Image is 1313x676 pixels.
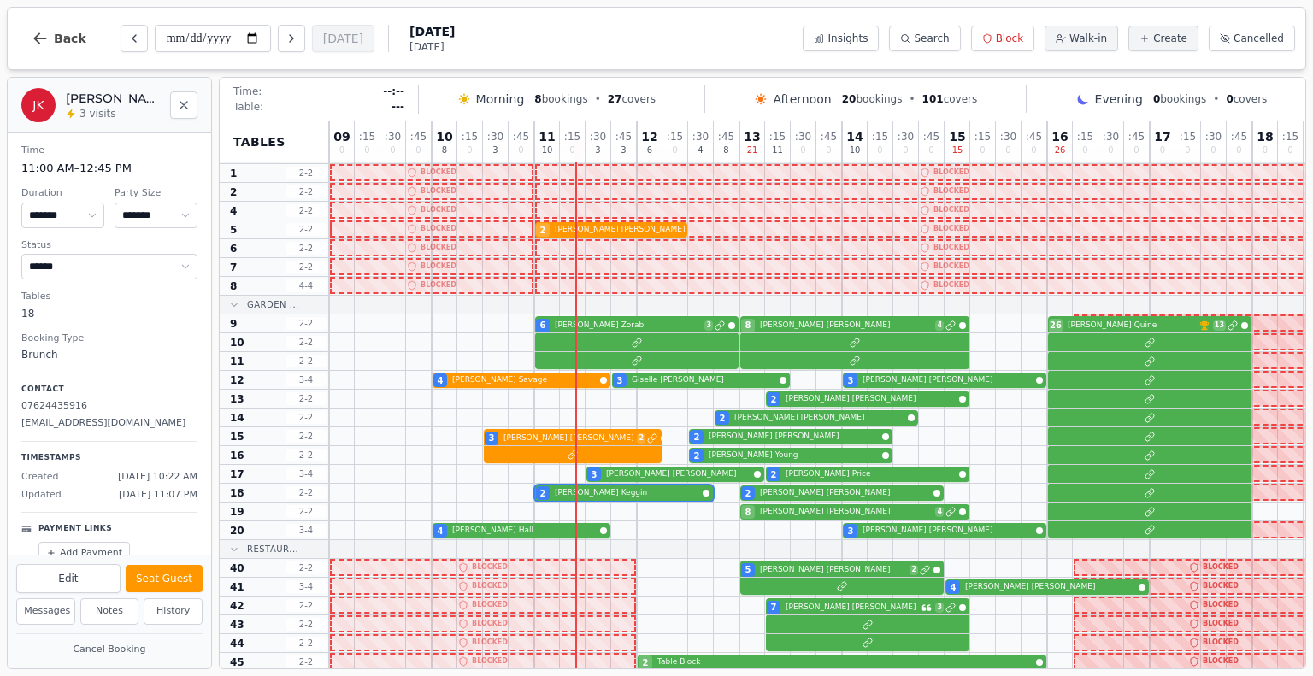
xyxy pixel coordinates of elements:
[863,374,1033,386] span: [PERSON_NAME] [PERSON_NAME]
[230,204,237,218] span: 4
[540,224,546,237] span: 2
[877,146,882,155] span: 0
[1128,132,1145,142] span: : 45
[534,93,541,105] span: 8
[996,32,1023,45] span: Block
[286,618,327,631] span: 2 - 2
[452,374,597,386] span: [PERSON_NAME] Savage
[80,598,139,625] button: Notes
[1257,131,1273,143] span: 18
[632,374,776,386] span: Giselle [PERSON_NAME]
[872,132,888,142] span: : 15
[1133,146,1139,155] span: 0
[848,374,854,387] span: 3
[826,146,831,155] span: 0
[230,279,237,293] span: 8
[21,452,197,464] p: Timestamps
[230,336,244,350] span: 10
[1231,132,1247,142] span: : 45
[608,92,656,106] span: covers
[286,204,327,217] span: 2 - 2
[489,432,495,444] span: 3
[786,602,918,614] span: [PERSON_NAME] [PERSON_NAME]
[21,88,56,122] div: JK
[438,374,444,387] span: 4
[795,132,811,142] span: : 30
[286,336,327,349] span: 2 - 2
[286,411,327,424] span: 2 - 2
[720,412,726,425] span: 2
[1082,146,1087,155] span: 0
[922,92,978,106] span: covers
[1226,93,1233,105] span: 0
[230,392,244,406] span: 13
[592,468,598,481] span: 3
[230,430,244,444] span: 15
[641,131,657,143] span: 12
[769,132,786,142] span: : 15
[1051,131,1068,143] span: 16
[79,107,115,121] span: 3 visits
[115,186,197,201] dt: Party Size
[760,320,932,332] span: [PERSON_NAME] [PERSON_NAME]
[745,487,751,500] span: 2
[364,146,369,155] span: 0
[745,563,751,576] span: 5
[921,603,932,613] svg: Customer message
[230,599,244,613] span: 42
[1103,132,1119,142] span: : 30
[233,100,263,114] span: Table:
[667,132,683,142] span: : 15
[339,146,344,155] span: 0
[286,279,327,292] span: 4 - 4
[842,93,857,105] span: 20
[842,92,903,106] span: bookings
[385,132,401,142] span: : 30
[657,656,1033,668] span: Table Block
[980,146,985,155] span: 0
[704,320,713,331] span: 3
[637,433,645,444] span: 2
[555,320,701,332] span: [PERSON_NAME] Zorab
[771,601,777,614] span: 7
[540,487,546,500] span: 2
[230,505,244,519] span: 19
[848,525,854,538] span: 3
[230,185,237,199] span: 2
[1095,91,1143,108] span: Evening
[1213,320,1226,331] span: 13
[16,639,203,661] button: Cancel Booking
[1045,26,1118,51] button: Walk-in
[850,146,861,155] span: 10
[555,224,685,236] span: [PERSON_NAME] [PERSON_NAME]
[1226,92,1267,106] span: covers
[247,298,299,311] span: Garden ...
[723,146,728,155] span: 8
[230,524,244,538] span: 20
[898,132,914,142] span: : 30
[286,655,327,668] span: 2 - 2
[786,468,956,480] span: [PERSON_NAME] Price
[513,132,529,142] span: : 45
[452,525,597,537] span: [PERSON_NAME] Hall
[971,26,1034,51] button: Block
[1153,32,1187,45] span: Create
[949,131,965,143] span: 15
[286,505,327,518] span: 2 - 2
[66,90,160,107] h2: [PERSON_NAME] Keggin
[21,238,197,253] dt: Status
[694,450,700,462] span: 2
[1153,93,1160,105] span: 0
[286,373,327,386] span: 3 - 4
[718,132,734,142] span: : 45
[21,290,197,304] dt: Tables
[230,373,244,387] span: 12
[1209,26,1295,51] button: Cancelled
[118,470,197,485] span: [DATE] 10:22 AM
[903,146,908,155] span: 0
[1213,92,1219,106] span: •
[21,399,197,414] p: 07624435916
[965,581,1135,593] span: [PERSON_NAME] [PERSON_NAME]
[121,25,148,52] button: Previous day
[392,100,404,114] span: ---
